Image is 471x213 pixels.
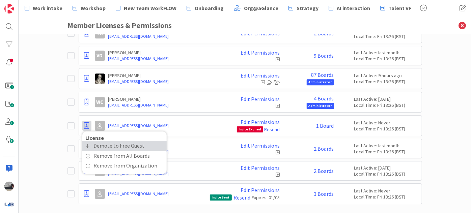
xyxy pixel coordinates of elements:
a: Org@aGlance [230,2,282,14]
a: Edit Permissions [241,187,280,193]
a: 3 Boards [314,191,334,197]
div: Last Active: [DATE] [354,165,418,171]
span: Remove from Organization [94,161,158,171]
div: Local Time: Fri 13:26 (BST) [354,102,418,108]
div: Last Active: 9 hours ago [354,72,418,79]
a: [EMAIL_ADDRESS][DOMAIN_NAME] [108,149,226,155]
span: New Team WorkFLOW [124,4,176,12]
span: Strategy [297,4,318,12]
div: Expires: 01/05 [252,194,280,201]
a: 9 Boards [314,53,334,59]
div: WC [95,97,105,107]
a: 1 Board [316,123,334,129]
a: Edit Permissions [241,50,280,56]
img: Visit kanbanzone.com [4,4,14,13]
a: New Team WorkFLOW [112,2,181,14]
span: Workshop [81,4,106,12]
div: Local Time: Fri 13:26 (BST) [354,171,418,177]
span: Invite Expired [237,126,263,132]
span: Onboarding [195,4,224,12]
a: Resend [234,194,251,201]
a: 2 Boards [314,30,334,36]
a: Onboarding [183,2,228,14]
div: Local Time: Fri 13:26 (BST) [354,126,418,132]
a: Remove from All Boards [82,151,167,161]
a: [EMAIL_ADDRESS][DOMAIN_NAME] [108,56,226,62]
div: License [82,135,167,141]
span: Talent VF [388,4,411,12]
img: WS [95,73,105,84]
span: Administrator [307,79,334,85]
div: Local Time: Fri 13:26 (BST) [354,194,418,200]
a: 2 Boards [314,146,334,152]
div: Last Active: Never [354,120,418,126]
div: Last Active: Never [354,188,418,194]
a: Talent VF [376,2,415,14]
h3: Member Licenses & Permissions [68,16,422,35]
div: VD [95,51,105,61]
span: Work intake [33,4,62,12]
div: Local Time: Fri 13:26 (BST) [354,56,418,62]
a: 87 Boards [311,72,334,78]
a: Workshop [68,2,110,14]
a: Remove from Organization [82,161,167,171]
a: Edit Permissions [241,119,280,125]
a: [EMAIL_ADDRESS][DOMAIN_NAME] [108,123,226,129]
div: Last Active: last month [354,143,418,149]
span: Org@aGlance [244,4,278,12]
span: Remove from All Boards [94,151,150,161]
img: jB [4,182,14,191]
span: AI interaction [337,4,370,12]
a: [EMAIL_ADDRESS][DOMAIN_NAME] [108,191,206,197]
div: Local Time: Fri 13:26 (BST) [354,149,418,155]
a: 4 Boards [314,95,334,101]
p: [PERSON_NAME] [108,143,226,149]
a: [EMAIL_ADDRESS][DOMAIN_NAME] [108,171,226,177]
div: Local Time: Fri 13:26 (BST) [354,79,418,85]
p: [PERSON_NAME] [108,72,226,79]
a: [EMAIL_ADDRESS][DOMAIN_NAME] [108,33,226,39]
a: Edit Permissions [241,143,280,149]
p: [PERSON_NAME] [108,165,226,171]
p: [PERSON_NAME] [108,96,226,102]
a: [EMAIL_ADDRESS][DOMAIN_NAME] [108,79,226,85]
div: Last Active: last month [354,50,418,56]
img: avatar [4,200,14,209]
a: [EMAIL_ADDRESS][DOMAIN_NAME] [108,102,226,108]
span: Invite Sent [210,194,232,201]
a: Edit Permissions [241,165,280,171]
p: [PERSON_NAME] [108,50,226,56]
a: 2 Boards [314,168,334,174]
a: Edit Permissions [241,72,280,79]
div: Last Active: [DATE] [354,96,418,102]
a: Work intake [21,2,66,14]
a: AI interaction [325,2,374,14]
span: Administrator [307,103,334,109]
div: Local Time: Fri 13:26 (BST) [354,33,418,39]
a: Demote to Free Guest [82,141,167,151]
a: Edit Permissions [241,96,280,102]
a: Resend [265,126,280,132]
a: Edit Permissions [241,30,280,36]
span: Demote to Free Guest [94,141,145,151]
a: Strategy [284,2,323,14]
